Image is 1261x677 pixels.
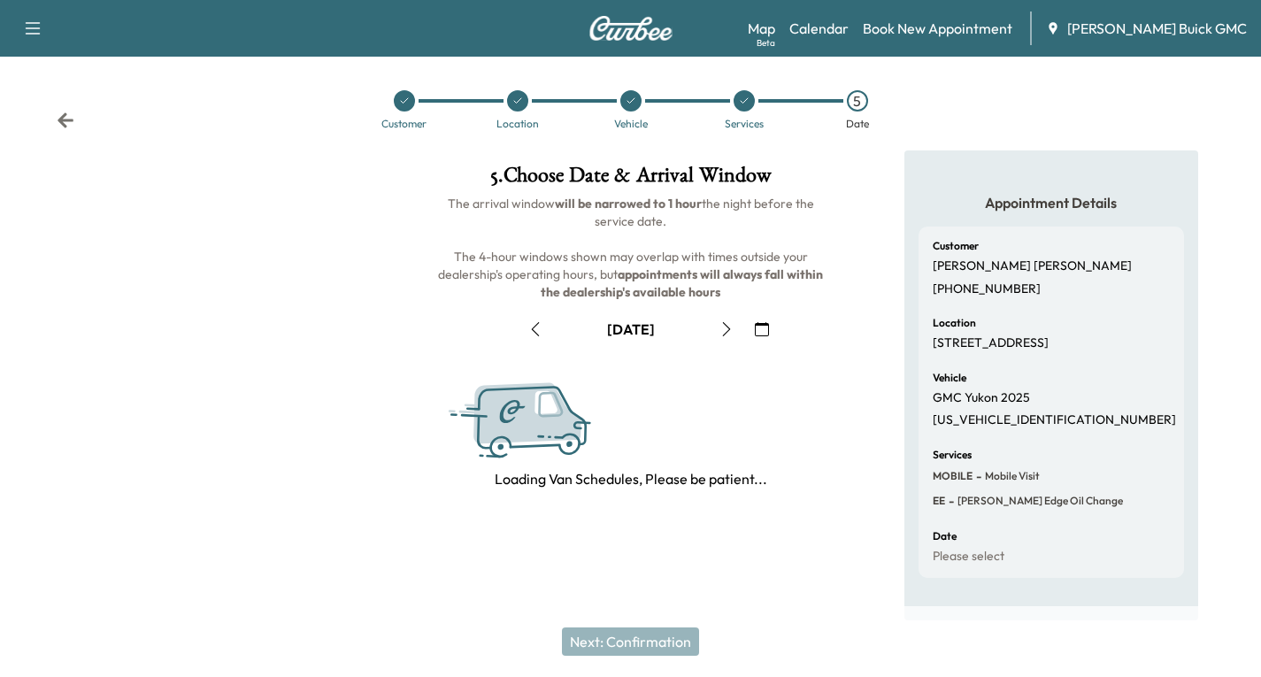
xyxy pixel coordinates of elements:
span: Ewing Edge Oil Change [954,494,1123,508]
div: Services [725,119,764,129]
p: [PHONE_NUMBER] [933,281,1041,297]
div: 5 [847,90,868,112]
p: GMC Yukon 2025 [933,390,1030,406]
span: - [973,467,981,485]
div: Back [57,112,74,129]
p: Please select [933,549,1004,565]
span: [PERSON_NAME] Buick GMC [1067,18,1247,39]
span: The arrival window the night before the service date. The 4-hour windows shown may overlap with t... [438,196,826,300]
span: Mobile Visit [981,469,1040,483]
span: - [945,492,954,510]
h6: Services [933,450,972,460]
img: Curbee Logo [588,16,673,41]
h6: Location [933,318,976,328]
span: EE [933,494,945,508]
b: will be narrowed to 1 hour [555,196,702,212]
span: MOBILE [933,469,973,483]
p: [US_VEHICLE_IDENTIFICATION_NUMBER] [933,412,1176,428]
h6: Date [933,531,957,542]
h5: Appointment Details [919,193,1184,212]
p: [PERSON_NAME] [PERSON_NAME] [933,258,1132,274]
div: [DATE] [607,319,655,339]
a: MapBeta [748,18,775,39]
div: Location [496,119,539,129]
img: Curbee Service.svg [442,372,642,475]
p: Loading Van Schedules, Please be patient... [495,468,767,489]
p: [STREET_ADDRESS] [933,335,1049,351]
h6: Vehicle [933,373,966,383]
div: Customer [381,119,427,129]
a: Calendar [789,18,849,39]
h6: Customer [933,241,979,251]
a: Book New Appointment [863,18,1012,39]
div: Date [846,119,869,129]
h1: 5 . Choose Date & Arrival Window [434,165,827,195]
div: Vehicle [614,119,648,129]
b: appointments will always fall within the dealership's available hours [541,266,826,300]
div: Beta [757,36,775,50]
